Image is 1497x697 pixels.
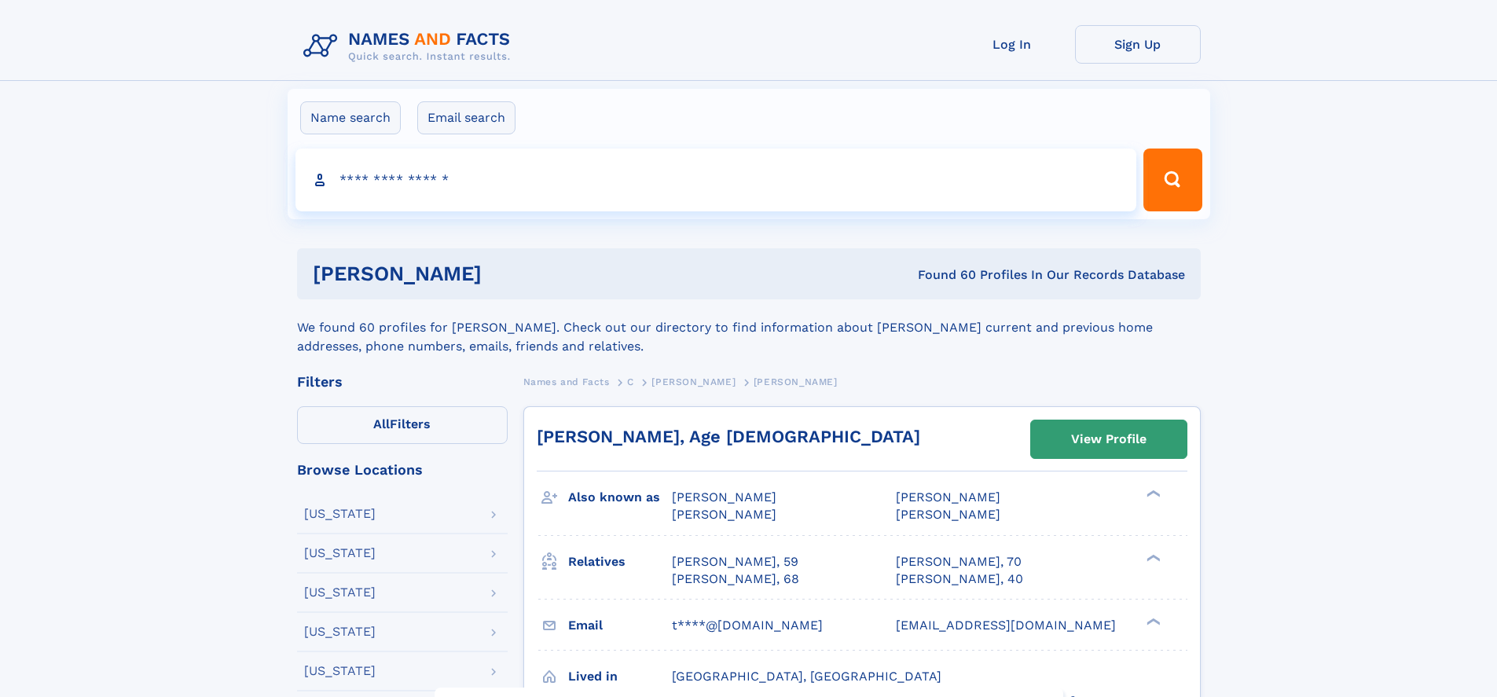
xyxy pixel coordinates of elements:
span: [PERSON_NAME] [651,376,736,387]
div: Filters [297,375,508,389]
div: [US_STATE] [304,508,376,520]
h3: Relatives [568,548,672,575]
div: View Profile [1071,421,1147,457]
div: [US_STATE] [304,665,376,677]
a: [PERSON_NAME], 59 [672,553,798,570]
label: Filters [297,406,508,444]
input: search input [295,149,1137,211]
a: [PERSON_NAME], Age [DEMOGRAPHIC_DATA] [537,427,920,446]
span: [PERSON_NAME] [896,490,1000,504]
div: ❯ [1143,489,1161,499]
div: ❯ [1143,616,1161,626]
h3: Email [568,612,672,639]
a: [PERSON_NAME], 68 [672,570,799,588]
a: Names and Facts [523,372,610,391]
label: Email search [417,101,516,134]
button: Search Button [1143,149,1202,211]
div: [US_STATE] [304,586,376,599]
div: [US_STATE] [304,547,376,559]
a: [PERSON_NAME], 40 [896,570,1023,588]
a: View Profile [1031,420,1187,458]
div: ❯ [1143,552,1161,563]
a: [PERSON_NAME] [651,372,736,391]
span: C [627,376,634,387]
div: We found 60 profiles for [PERSON_NAME]. Check out our directory to find information about [PERSON... [297,299,1201,356]
div: [US_STATE] [304,625,376,638]
span: [PERSON_NAME] [672,490,776,504]
label: Name search [300,101,401,134]
a: Sign Up [1075,25,1201,64]
div: Browse Locations [297,463,508,477]
span: [GEOGRAPHIC_DATA], [GEOGRAPHIC_DATA] [672,669,941,684]
a: Log In [949,25,1075,64]
a: [PERSON_NAME], 70 [896,553,1022,570]
h3: Lived in [568,663,672,690]
a: C [627,372,634,391]
span: [PERSON_NAME] [896,507,1000,522]
span: [PERSON_NAME] [672,507,776,522]
span: [EMAIL_ADDRESS][DOMAIN_NAME] [896,618,1116,633]
div: Found 60 Profiles In Our Records Database [699,266,1185,284]
img: Logo Names and Facts [297,25,523,68]
h1: [PERSON_NAME] [313,264,700,284]
span: [PERSON_NAME] [754,376,838,387]
span: All [373,416,390,431]
h3: Also known as [568,484,672,511]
